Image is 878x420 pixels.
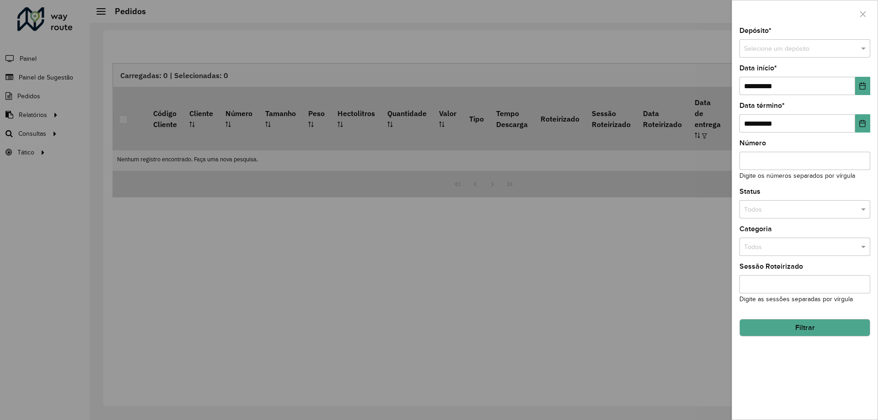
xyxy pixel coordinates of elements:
label: Número [739,138,766,149]
label: Data término [739,100,785,111]
label: Depósito [739,25,771,36]
small: Digite as sessões separadas por vírgula [739,296,853,303]
label: Data início [739,63,777,74]
label: Categoria [739,223,772,234]
button: Choose Date [855,77,870,95]
label: Sessão Roteirizado [739,261,803,272]
small: Digite os números separados por vírgula [739,172,855,179]
label: Status [739,186,760,197]
button: Choose Date [855,114,870,133]
button: Filtrar [739,319,870,336]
